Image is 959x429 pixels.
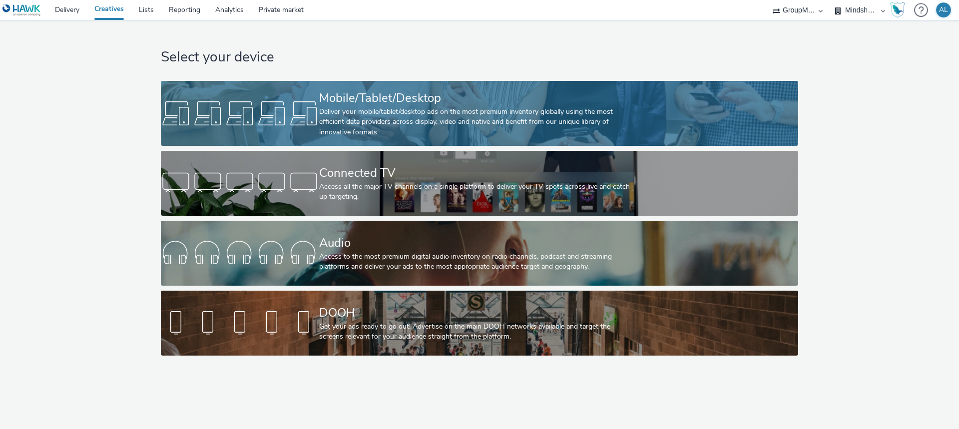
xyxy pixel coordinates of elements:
[319,234,636,252] div: Audio
[319,89,636,107] div: Mobile/Tablet/Desktop
[319,252,636,272] div: Access to the most premium digital audio inventory on radio channels, podcast and streaming platf...
[939,2,948,17] div: AL
[890,2,905,18] img: Hawk Academy
[319,182,636,202] div: Access all the major TV channels on a single platform to deliver your TV spots across live and ca...
[161,151,798,216] a: Connected TVAccess all the major TV channels on a single platform to deliver your TV spots across...
[161,221,798,286] a: AudioAccess to the most premium digital audio inventory on radio channels, podcast and streaming ...
[2,4,41,16] img: undefined Logo
[319,304,636,322] div: DOOH
[161,81,798,146] a: Mobile/Tablet/DesktopDeliver your mobile/tablet/desktop ads on the most premium inventory globall...
[319,164,636,182] div: Connected TV
[890,2,909,18] a: Hawk Academy
[161,291,798,356] a: DOOHGet your ads ready to go out! Advertise on the main DOOH networks available and target the sc...
[161,48,798,67] h1: Select your device
[319,107,636,137] div: Deliver your mobile/tablet/desktop ads on the most premium inventory globally using the most effi...
[319,322,636,342] div: Get your ads ready to go out! Advertise on the main DOOH networks available and target the screen...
